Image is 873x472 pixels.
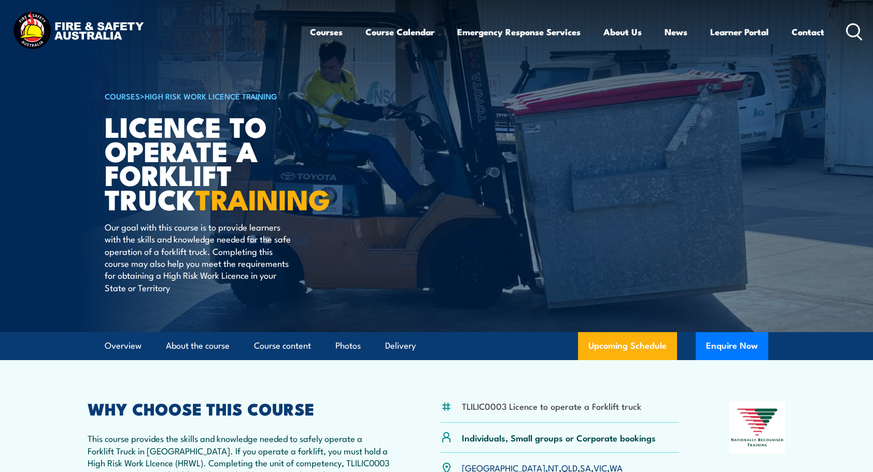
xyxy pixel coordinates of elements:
[729,401,785,454] img: Nationally Recognised Training logo.
[105,90,140,102] a: COURSES
[88,401,390,416] h2: WHY CHOOSE THIS COURSE
[578,332,677,360] a: Upcoming Schedule
[365,18,434,46] a: Course Calendar
[792,18,824,46] a: Contact
[457,18,581,46] a: Emergency Response Services
[462,432,656,444] p: Individuals, Small groups or Corporate bookings
[310,18,343,46] a: Courses
[385,332,416,360] a: Delivery
[603,18,642,46] a: About Us
[105,90,361,102] h6: >
[335,332,361,360] a: Photos
[462,400,641,412] li: TLILIC0003 Licence to operate a Forklift truck
[105,332,142,360] a: Overview
[665,18,687,46] a: News
[166,332,230,360] a: About the course
[710,18,769,46] a: Learner Portal
[105,114,361,211] h1: Licence to operate a forklift truck
[195,177,330,220] strong: TRAINING
[696,332,768,360] button: Enquire Now
[254,332,311,360] a: Course content
[105,221,294,293] p: Our goal with this course is to provide learners with the skills and knowledge needed for the saf...
[145,90,277,102] a: High Risk Work Licence Training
